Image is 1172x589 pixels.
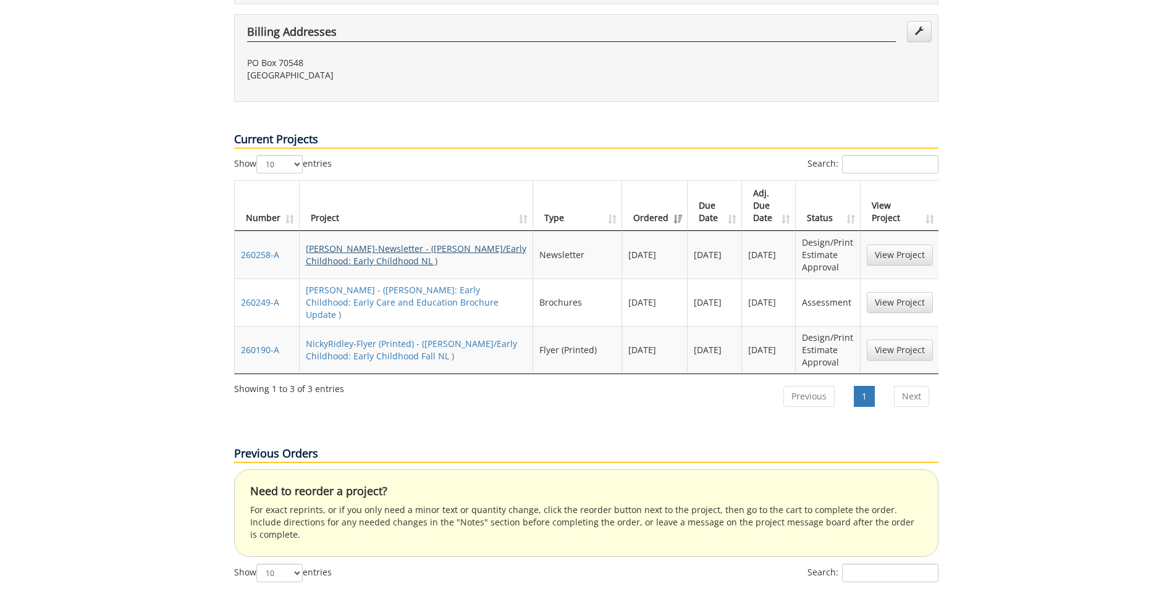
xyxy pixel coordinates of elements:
input: Search: [842,564,938,582]
td: [DATE] [688,326,742,374]
select: Showentries [256,155,303,173]
td: [DATE] [742,231,796,278]
td: [DATE] [688,278,742,326]
td: Assessment [796,278,860,326]
th: View Project: activate to sort column ascending [861,181,939,231]
td: Newsletter [533,231,622,278]
a: NickyRidley-Flyer (Printed) - ([PERSON_NAME]/Early Childhood: Early Childhood Fall NL ) [306,338,517,362]
a: 260249-A [241,296,279,308]
input: Search: [842,155,938,173]
a: 260190-A [241,344,279,356]
a: [PERSON_NAME] - ([PERSON_NAME]: Early Childhood: Early Care and Education Brochure Update ) [306,284,499,320]
a: View Project [867,292,933,313]
div: Showing 1 to 3 of 3 entries [234,378,344,395]
label: Search: [807,155,938,173]
td: [DATE] [742,278,796,326]
a: View Project [867,244,933,265]
td: [DATE] [622,231,688,278]
p: [GEOGRAPHIC_DATA] [247,69,577,81]
td: [DATE] [742,326,796,374]
p: Previous Orders [234,446,938,463]
label: Show entries [234,155,332,173]
td: Brochures [533,278,622,326]
th: Project: activate to sort column ascending [300,181,534,231]
label: Search: [807,564,938,582]
p: PO Box 70548 [247,57,577,69]
td: [DATE] [622,278,688,326]
label: Show entries [234,564,332,582]
h4: Need to reorder a project? [250,485,922,498]
p: For exact reprints, or if you only need a minor text or quantity change, click the reorder button... [250,504,922,541]
th: Status: activate to sort column ascending [796,181,860,231]
th: Number: activate to sort column ascending [235,181,300,231]
h4: Billing Addresses [247,26,896,42]
a: Previous [783,386,835,407]
td: Design/Print Estimate Approval [796,326,860,374]
a: View Project [867,340,933,361]
td: [DATE] [622,326,688,374]
td: Design/Print Estimate Approval [796,231,860,278]
a: Next [894,386,929,407]
p: Current Projects [234,132,938,149]
th: Adj. Due Date: activate to sort column ascending [742,181,796,231]
th: Due Date: activate to sort column ascending [688,181,742,231]
a: 260258-A [241,249,279,261]
a: Edit Addresses [907,21,932,42]
th: Type: activate to sort column ascending [533,181,622,231]
a: [PERSON_NAME]-Newsletter - ([PERSON_NAME]/Early Childhood: Early Childhood NL ) [306,243,526,267]
td: [DATE] [688,231,742,278]
td: Flyer (Printed) [533,326,622,374]
a: 1 [854,386,875,407]
select: Showentries [256,564,303,582]
th: Ordered: activate to sort column ascending [622,181,688,231]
